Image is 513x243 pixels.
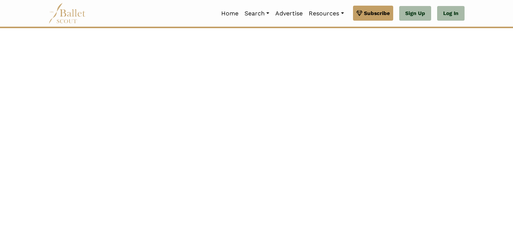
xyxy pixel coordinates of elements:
a: Log In [437,6,465,21]
a: Advertise [272,6,306,21]
a: Sign Up [399,6,431,21]
a: Resources [306,6,347,21]
a: Home [218,6,241,21]
img: gem.svg [356,9,362,17]
span: Subscribe [364,9,390,17]
a: Search [241,6,272,21]
a: Subscribe [353,6,393,21]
